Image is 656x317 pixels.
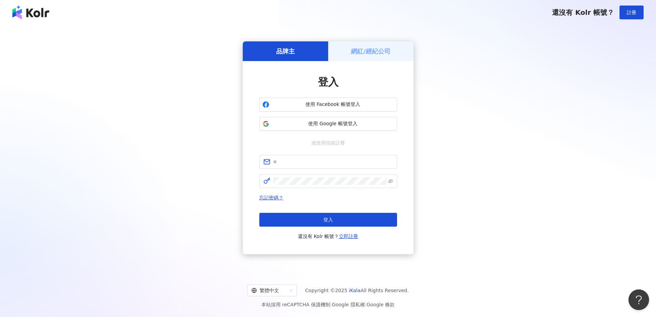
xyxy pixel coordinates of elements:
[259,195,283,200] a: 忘記密碼？
[306,139,350,147] span: 或使用信箱註冊
[305,286,409,295] span: Copyright © 2025 All Rights Reserved.
[251,285,287,296] div: 繁體中文
[339,234,358,239] a: 立即註冊
[272,120,394,127] span: 使用 Google 帳號登入
[619,6,644,19] button: 註冊
[349,288,361,293] a: iKala
[259,117,397,131] button: 使用 Google 帳號登入
[388,179,393,184] span: eye-invisible
[318,76,339,88] span: 登入
[261,300,395,309] span: 本站採用 reCAPTCHA 保護機制
[259,98,397,111] button: 使用 Facebook 帳號登入
[298,232,358,240] span: 還沒有 Kolr 帳號？
[330,302,332,307] span: |
[272,101,394,108] span: 使用 Facebook 帳號登入
[351,47,391,56] h5: 網紅/經紀公司
[365,302,367,307] span: |
[627,10,636,15] span: 註冊
[366,302,395,307] a: Google 條款
[12,6,49,19] img: logo
[259,213,397,227] button: 登入
[332,302,365,307] a: Google 隱私權
[552,8,614,17] span: 還沒有 Kolr 帳號？
[276,47,295,56] h5: 品牌主
[628,289,649,310] iframe: Help Scout Beacon - Open
[323,217,333,222] span: 登入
